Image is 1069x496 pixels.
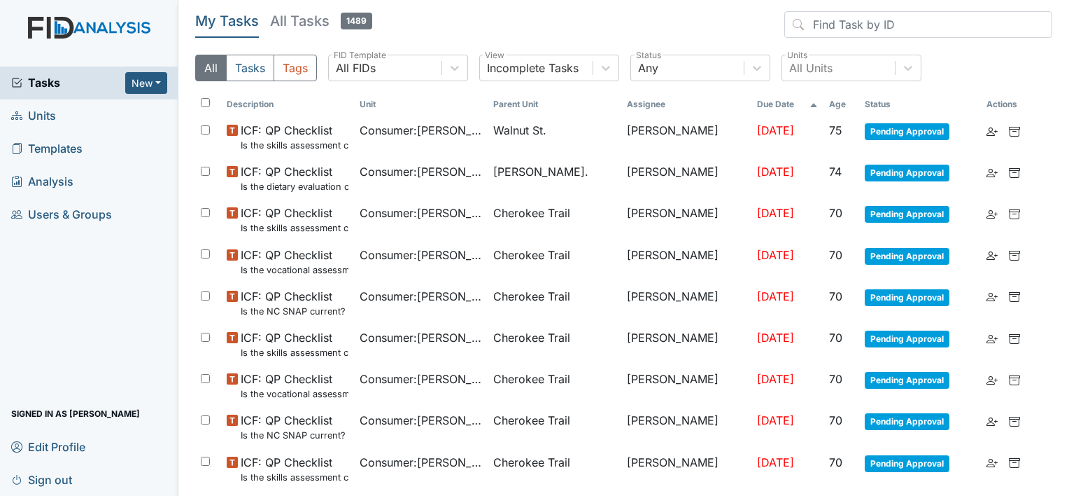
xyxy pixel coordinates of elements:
[11,436,85,457] span: Edit Profile
[11,138,83,160] span: Templates
[241,329,349,359] span: ICF: QP Checklist Is the skills assessment current? (document the date in the comment section)
[11,403,140,425] span: Signed in as [PERSON_NAME]
[829,123,842,137] span: 75
[865,248,949,265] span: Pending Approval
[487,60,579,76] div: Incomplete Tasks
[829,372,842,386] span: 70
[865,165,949,181] span: Pending Approval
[638,60,658,76] div: Any
[751,92,823,116] th: Toggle SortBy
[757,331,794,345] span: [DATE]
[226,55,274,81] button: Tasks
[201,98,210,107] input: Toggle All Rows Selected
[829,413,842,427] span: 70
[241,180,349,193] small: Is the dietary evaluation current? (document the date in the comment section)
[1009,454,1020,471] a: Archive
[241,122,349,152] span: ICF: QP Checklist Is the skills assessment current? (document the date in the comment section)
[1009,205,1020,221] a: Archive
[1009,329,1020,346] a: Archive
[621,92,752,116] th: Assignee
[865,455,949,472] span: Pending Approval
[1009,371,1020,387] a: Archive
[488,92,621,116] th: Toggle SortBy
[493,247,570,263] span: Cherokee Trail
[757,289,794,303] span: [DATE]
[241,387,349,401] small: Is the vocational assessment current? (document the date in the comment section)
[360,205,482,221] span: Consumer : [PERSON_NAME]
[621,448,752,490] td: [PERSON_NAME]
[865,289,949,306] span: Pending Approval
[981,92,1051,116] th: Actions
[493,412,570,429] span: Cherokee Trail
[859,92,981,116] th: Toggle SortBy
[757,372,794,386] span: [DATE]
[829,289,842,303] span: 70
[493,205,570,221] span: Cherokee Trail
[241,412,349,442] span: ICF: QP Checklist Is the NC SNAP current? (document the date in the comment section)
[360,122,482,139] span: Consumer : [PERSON_NAME][GEOGRAPHIC_DATA]
[829,206,842,220] span: 70
[241,471,349,484] small: Is the skills assessment current? (document the date in the comment section)
[270,11,372,31] h5: All Tasks
[784,11,1052,38] input: Find Task by ID
[829,331,842,345] span: 70
[829,455,842,469] span: 70
[621,158,752,199] td: [PERSON_NAME]
[1009,163,1020,180] a: Archive
[865,413,949,430] span: Pending Approval
[241,305,349,318] small: Is the NC SNAP current? (document the date in the comment section)
[493,371,570,387] span: Cherokee Trail
[274,55,317,81] button: Tags
[360,288,482,305] span: Consumer : [PERSON_NAME]
[865,372,949,389] span: Pending Approval
[11,74,125,91] a: Tasks
[241,139,349,152] small: Is the skills assessment current? (document the date in the comment section)
[241,429,349,442] small: Is the NC SNAP current? (document the date in the comment section)
[1009,412,1020,429] a: Archive
[823,92,859,116] th: Toggle SortBy
[195,11,259,31] h5: My Tasks
[829,248,842,262] span: 70
[341,13,372,29] span: 1489
[757,165,794,179] span: [DATE]
[11,469,72,490] span: Sign out
[360,371,482,387] span: Consumer : [PERSON_NAME]
[621,406,752,448] td: [PERSON_NAME]
[221,92,355,116] th: Toggle SortBy
[241,346,349,359] small: Is the skills assessment current? (document the date in the comment section)
[757,206,794,220] span: [DATE]
[11,204,112,226] span: Users & Groups
[241,263,349,277] small: Is the vocational assessment current? (document the date in the comment section)
[241,454,349,484] span: ICF: QP Checklist Is the skills assessment current? (document the date in the comment section)
[621,282,752,324] td: [PERSON_NAME]
[1009,122,1020,139] a: Archive
[11,171,73,193] span: Analysis
[241,371,349,401] span: ICF: QP Checklist Is the vocational assessment current? (document the date in the comment section)
[621,365,752,406] td: [PERSON_NAME]
[241,205,349,235] span: ICF: QP Checklist Is the skills assessment current? (document the date in the comment section)
[195,55,317,81] div: Type filter
[241,221,349,235] small: Is the skills assessment current? (document the date in the comment section)
[1009,288,1020,305] a: Archive
[360,412,482,429] span: Consumer : [PERSON_NAME]
[493,122,546,139] span: Walnut St.
[621,199,752,240] td: [PERSON_NAME]
[789,60,833,76] div: All Units
[241,288,349,318] span: ICF: QP Checklist Is the NC SNAP current? (document the date in the comment section)
[125,72,167,94] button: New
[865,206,949,223] span: Pending Approval
[360,454,482,471] span: Consumer : [PERSON_NAME]
[360,329,482,346] span: Consumer : [PERSON_NAME]
[621,324,752,365] td: [PERSON_NAME]
[829,165,842,179] span: 74
[757,455,794,469] span: [DATE]
[757,413,794,427] span: [DATE]
[336,60,376,76] div: All FIDs
[493,329,570,346] span: Cherokee Trail
[621,241,752,282] td: [PERSON_NAME]
[757,248,794,262] span: [DATE]
[241,163,349,193] span: ICF: QP Checklist Is the dietary evaluation current? (document the date in the comment section)
[354,92,488,116] th: Toggle SortBy
[360,247,482,263] span: Consumer : [PERSON_NAME]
